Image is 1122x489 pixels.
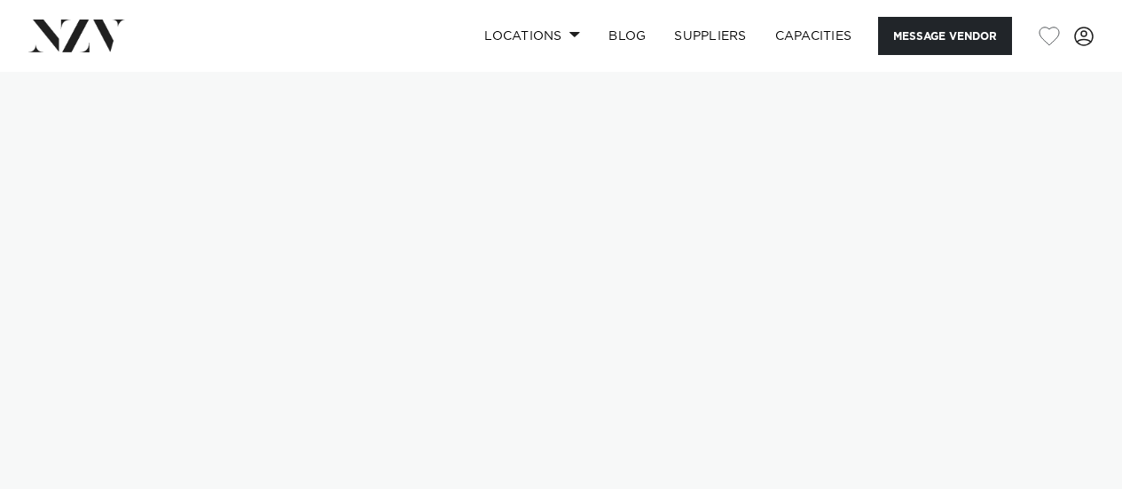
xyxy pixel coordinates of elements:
[761,17,867,55] a: Capacities
[470,17,594,55] a: Locations
[28,20,125,51] img: nzv-logo.png
[660,17,760,55] a: SUPPLIERS
[594,17,660,55] a: BLOG
[878,17,1012,55] button: Message Vendor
